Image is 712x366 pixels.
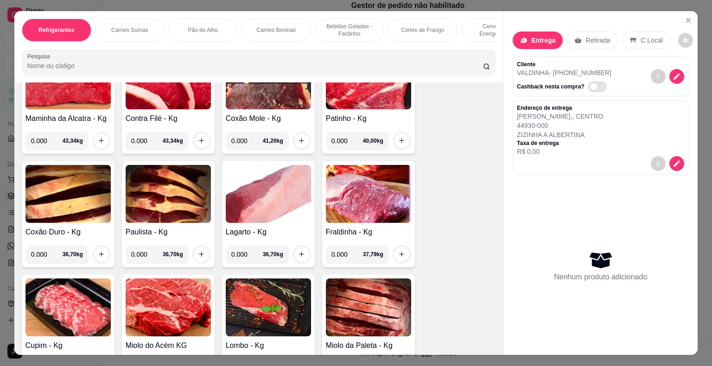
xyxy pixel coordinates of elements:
[226,340,311,351] h4: Lombo - Kg
[231,132,263,150] input: 0.00
[326,340,411,351] h4: Miolo da Paleta - Kg
[669,156,684,171] button: decrease-product-quantity
[326,113,411,124] h4: Patinho - Kg
[531,36,555,45] p: Entrega
[651,156,666,171] button: decrease-product-quantity
[554,271,647,283] p: Nenhum produto adicionado
[323,23,376,38] p: Bebidas Geladas - Fardinho
[331,245,363,264] input: 0.00
[226,113,311,124] h4: Coxão Mole - Kg
[517,112,603,121] p: [PERSON_NAME] , , CENTRO
[126,165,211,223] img: product-image
[669,69,684,84] button: decrease-product-quantity
[94,133,109,148] button: increase-product-quantity
[294,247,309,262] button: increase-product-quantity
[394,133,409,148] button: increase-product-quantity
[25,165,111,223] img: product-image
[27,61,483,70] input: Pesquisa
[25,278,111,336] img: product-image
[194,133,209,148] button: increase-product-quantity
[585,36,610,45] p: Retirada
[27,52,53,60] label: Pesquisa
[256,26,296,34] p: Carnes Bovinas
[517,139,603,147] p: Taxa de entrega
[651,69,666,84] button: decrease-product-quantity
[131,132,163,150] input: 0.00
[517,68,611,77] p: VALDINHA - [PHONE_NUMBER]
[31,245,63,264] input: 0.00
[25,113,111,124] h4: Maminha da Alcatra - Kg
[126,340,211,351] h4: Miolo do Acém KG
[326,278,411,336] img: product-image
[326,165,411,223] img: product-image
[641,36,662,45] p: C.Local
[226,165,311,223] img: product-image
[188,26,218,34] p: Pão de Alho
[401,26,444,34] p: Cortes de Frango
[231,245,263,264] input: 0.00
[326,227,411,238] h4: Fraldinha - Kg
[94,247,109,262] button: increase-product-quantity
[294,133,309,148] button: increase-product-quantity
[678,33,693,48] button: decrease-product-quantity
[226,227,311,238] h4: Lagarto - Kg
[31,132,63,150] input: 0.00
[588,81,610,92] label: Automatic updates
[226,278,311,336] img: product-image
[517,61,611,68] p: Cliente
[25,227,111,238] h4: Coxão Duro - Kg
[126,227,211,238] h4: Paulista - Kg
[331,132,363,150] input: 0.00
[517,104,603,112] p: Endereço de entrega
[517,121,603,130] p: 44930-000
[111,26,148,34] p: Carnes Suínas
[126,113,211,124] h4: Contra Filé - Kg
[131,245,163,264] input: 0.00
[38,26,74,34] p: Refrigerantes
[126,278,211,336] img: product-image
[681,13,696,28] button: Close
[394,247,409,262] button: increase-product-quantity
[469,23,523,38] p: Cervejas e Energéticos - Unidade
[25,340,111,351] h4: Cupim - Kg
[517,147,603,156] p: R$ 0,00
[194,247,209,262] button: increase-product-quantity
[517,83,584,90] p: Cashback nesta compra?
[517,130,603,139] p: ZIZINHA A ALBERTINA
